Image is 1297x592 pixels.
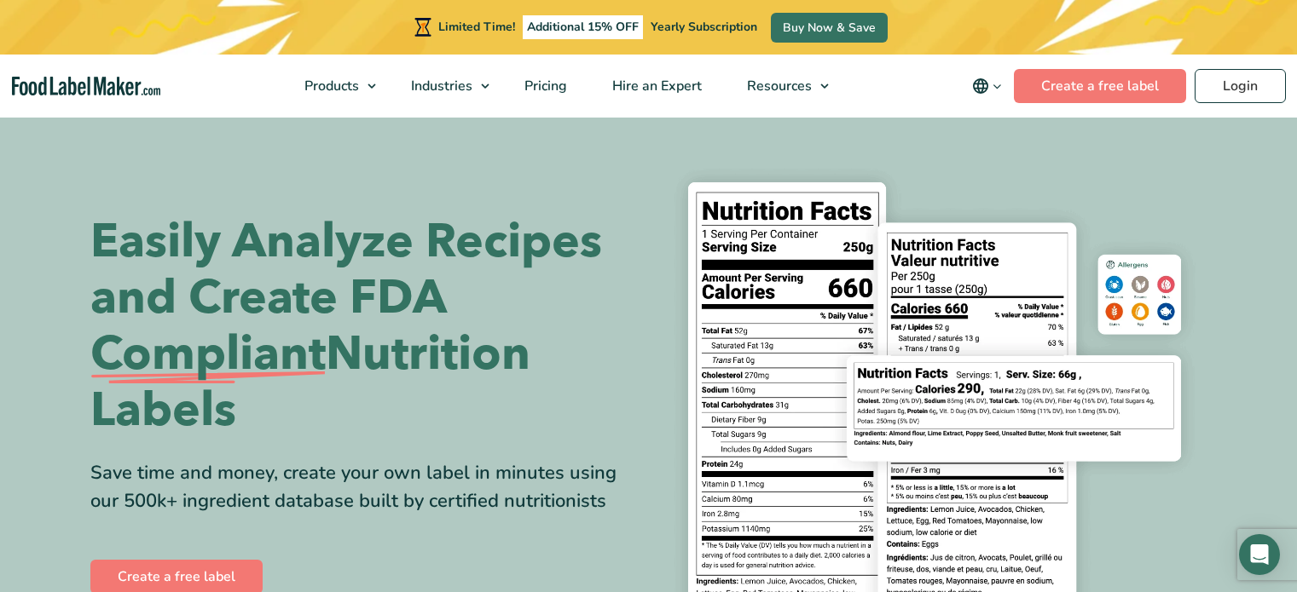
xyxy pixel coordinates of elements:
[725,55,837,118] a: Resources
[1014,69,1186,103] a: Create a free label
[502,55,586,118] a: Pricing
[523,15,643,39] span: Additional 15% OFF
[299,77,361,95] span: Products
[90,326,326,382] span: Compliant
[607,77,704,95] span: Hire an Expert
[406,77,474,95] span: Industries
[1195,69,1286,103] a: Login
[389,55,498,118] a: Industries
[282,55,385,118] a: Products
[742,77,814,95] span: Resources
[1239,534,1280,575] div: Open Intercom Messenger
[651,19,757,35] span: Yearly Subscription
[590,55,721,118] a: Hire an Expert
[519,77,569,95] span: Pricing
[771,13,888,43] a: Buy Now & Save
[90,459,636,515] div: Save time and money, create your own label in minutes using our 500k+ ingredient database built b...
[438,19,515,35] span: Limited Time!
[90,214,636,439] h1: Easily Analyze Recipes and Create FDA Nutrition Labels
